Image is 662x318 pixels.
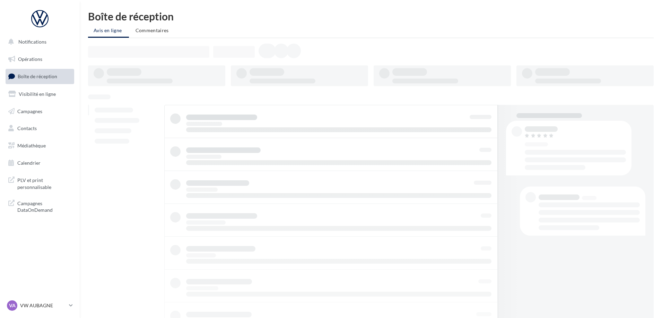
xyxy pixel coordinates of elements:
[4,196,76,216] a: Campagnes DataOnDemand
[9,302,16,309] span: VA
[4,104,76,119] a: Campagnes
[4,156,76,170] a: Calendrier
[6,299,74,312] a: VA VW AUBAGNE
[4,52,76,66] a: Opérations
[20,302,66,309] p: VW AUBAGNE
[136,27,169,33] span: Commentaires
[17,125,37,131] span: Contacts
[4,121,76,136] a: Contacts
[18,39,46,45] span: Notifications
[17,199,71,213] span: Campagnes DataOnDemand
[4,87,76,101] a: Visibilité en ligne
[4,173,76,193] a: PLV et print personnalisable
[18,56,42,62] span: Opérations
[17,160,41,166] span: Calendrier
[88,11,654,21] div: Boîte de réception
[19,91,56,97] span: Visibilité en ligne
[17,108,42,114] span: Campagnes
[4,138,76,153] a: Médiathèque
[17,175,71,190] span: PLV et print personnalisable
[4,35,73,49] button: Notifications
[4,69,76,84] a: Boîte de réception
[18,73,57,79] span: Boîte de réception
[17,143,46,148] span: Médiathèque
